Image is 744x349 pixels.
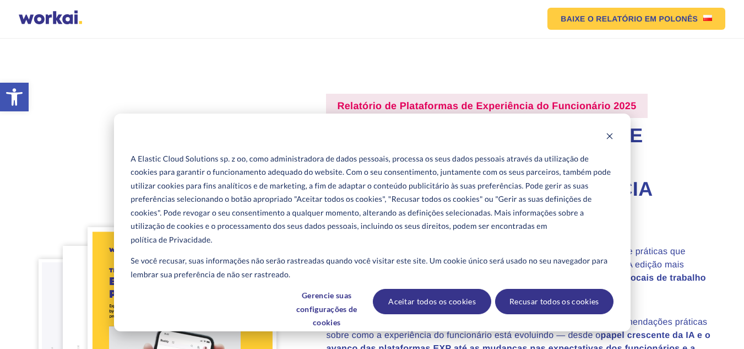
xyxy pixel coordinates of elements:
[114,114,631,331] div: Banner de cookies
[509,295,599,309] font: Recusar todos os cookies
[561,14,642,23] font: BAIXE O RELATÓRIO
[131,152,613,233] font: A Elastic Cloud Solutions sp. z oo, como administradora de dados pessoais, processa os seus dados...
[349,98,352,106] font: e
[337,100,636,111] font: Relatório de Plataformas de Experiência do Funcionário 2025
[131,254,613,281] font: Se você recusar, suas informações não serão rastreadas quando você visitar este site. Um cookie ú...
[284,289,369,330] font: Gerencie suas configurações de cookies
[373,289,491,314] button: Aceitar todos os cookies
[211,233,213,247] font: .
[3,159,10,167] input: mensagens de e-mail*
[178,58,352,80] input: Seu sobrenome
[645,14,698,23] font: EM POLONÊS
[703,15,712,21] img: bandeira polonesa
[131,233,210,247] a: política de Privacidade
[547,8,725,30] a: BAIXE O RELATÓRIOEM POLONÊSbandeira polonesa
[388,295,476,309] font: Aceitar todos os cookies
[495,289,613,314] button: Recusar todos os cookies
[66,111,67,120] font: .
[284,289,369,314] button: Gerencie suas configurações de cookies
[14,158,79,167] font: mensagens de e-mail
[307,98,349,106] a: Termos de Uso
[606,131,613,144] button: Dispensar banner de cookies
[178,45,225,56] font: Sobrenome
